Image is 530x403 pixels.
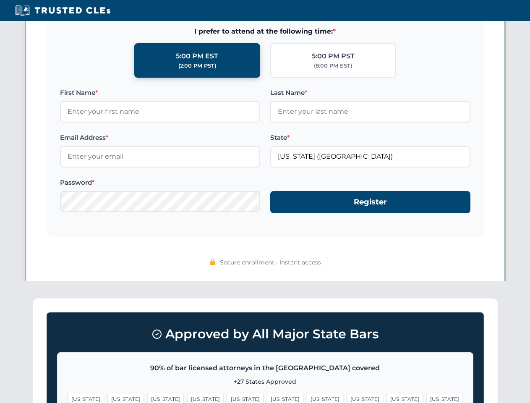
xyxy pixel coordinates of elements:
[60,101,260,122] input: Enter your first name
[270,146,470,167] input: Florida (FL)
[270,101,470,122] input: Enter your last name
[68,377,463,386] p: +27 States Approved
[270,133,470,143] label: State
[312,51,355,62] div: 5:00 PM PST
[60,88,260,98] label: First Name
[220,258,321,267] span: Secure enrollment • Instant access
[68,363,463,374] p: 90% of bar licensed attorneys in the [GEOGRAPHIC_DATA] covered
[57,323,473,345] h3: Approved by All Major State Bars
[13,4,113,17] img: Trusted CLEs
[178,62,216,70] div: (2:00 PM PST)
[209,259,216,265] img: 🔒
[314,62,352,70] div: (8:00 PM EST)
[60,133,260,143] label: Email Address
[176,51,218,62] div: 5:00 PM EST
[60,146,260,167] input: Enter your email
[60,26,470,37] span: I prefer to attend at the following time:
[270,191,470,213] button: Register
[270,88,470,98] label: Last Name
[60,178,260,188] label: Password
